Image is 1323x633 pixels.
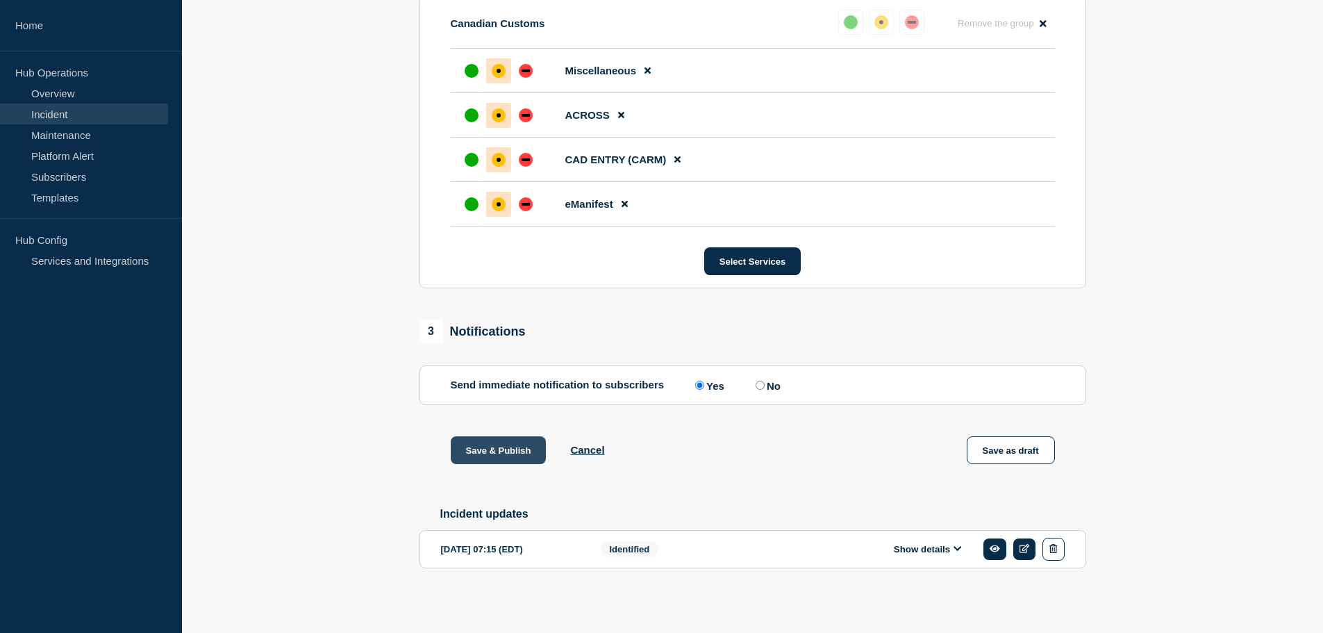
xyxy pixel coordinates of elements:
[492,197,506,211] div: affected
[492,153,506,167] div: affected
[874,15,888,29] div: affected
[519,64,533,78] div: down
[451,379,665,392] p: Send immediate notification to subscribers
[704,247,801,275] button: Select Services
[752,379,781,392] label: No
[465,108,479,122] div: up
[465,197,479,211] div: up
[451,379,1055,392] div: Send immediate notification to subscribers
[949,10,1055,37] button: Remove the group
[419,320,443,343] span: 3
[440,508,1086,520] h2: Incident updates
[565,65,637,76] span: Miscellaneous
[565,198,613,210] span: eManifest
[838,10,863,35] button: up
[565,154,667,165] span: CAD ENTRY (CARM)
[451,17,545,29] p: Canadian Customs
[905,15,919,29] div: down
[756,381,765,390] input: No
[899,10,924,35] button: down
[519,108,533,122] div: down
[465,64,479,78] div: up
[465,153,479,167] div: up
[492,64,506,78] div: affected
[441,538,580,561] div: [DATE] 07:15 (EDT)
[565,109,610,121] span: ACROSS
[451,436,547,464] button: Save & Publish
[519,197,533,211] div: down
[570,444,604,456] button: Cancel
[869,10,894,35] button: affected
[692,379,724,392] label: Yes
[419,320,526,343] div: Notifications
[890,543,966,555] button: Show details
[695,381,704,390] input: Yes
[967,436,1055,464] button: Save as draft
[492,108,506,122] div: affected
[601,541,659,557] span: Identified
[519,153,533,167] div: down
[958,18,1034,28] span: Remove the group
[844,15,858,29] div: up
